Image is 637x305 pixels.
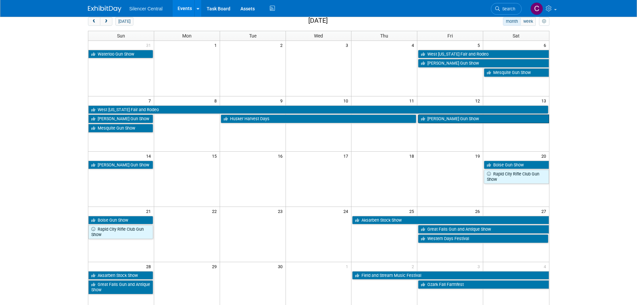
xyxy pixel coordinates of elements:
a: Aksarben Stock Show [352,216,549,225]
span: Wed [314,33,323,39]
span: 26 [474,207,483,215]
span: 20 [541,152,549,160]
a: Mesquite Gun Show [484,68,549,77]
span: 22 [211,207,220,215]
span: 1 [345,262,351,271]
a: Rapid City Rifle Club Gun Show [88,225,153,239]
span: 3 [345,41,351,49]
span: 30 [277,262,286,271]
span: 16 [277,152,286,160]
span: 3 [477,262,483,271]
span: 8 [214,96,220,105]
a: [PERSON_NAME] Gun Show [88,115,153,123]
button: week [520,17,536,26]
a: Field and Stream Music Festival [352,271,549,280]
span: Sun [117,33,125,39]
span: 7 [148,96,154,105]
span: 2 [411,262,417,271]
button: [DATE] [115,17,133,26]
span: 24 [343,207,351,215]
a: Search [491,3,522,15]
span: 11 [409,96,417,105]
span: Mon [182,33,192,39]
a: Ozark Fall Farmfest [418,280,549,289]
span: 12 [474,96,483,105]
a: Boise Gun Show [88,216,153,225]
span: 19 [474,152,483,160]
span: 27 [541,207,549,215]
button: month [503,17,521,26]
span: Silencer Central [129,6,163,11]
span: 4 [411,41,417,49]
span: Search [500,6,515,11]
span: 23 [277,207,286,215]
a: Western Days Festival [418,234,548,243]
span: 9 [280,96,286,105]
span: 25 [409,207,417,215]
span: 18 [409,152,417,160]
span: Tue [249,33,256,39]
a: [PERSON_NAME] Gun Show [418,115,549,123]
span: 29 [211,262,220,271]
a: [PERSON_NAME] Gun Show [88,161,153,169]
a: Husker Harvest Days [221,115,417,123]
a: Mesquite Gun Show [88,124,153,133]
h2: [DATE] [308,17,328,24]
span: 28 [145,262,154,271]
span: 1 [214,41,220,49]
span: 17 [343,152,351,160]
a: Aksarben Stock Show [88,271,153,280]
span: Sat [513,33,520,39]
img: Cade Cox [530,2,543,15]
button: prev [88,17,100,26]
a: Great Falls Gun and Antique Show [418,225,549,234]
span: Thu [380,33,388,39]
span: 13 [541,96,549,105]
span: 5 [477,41,483,49]
span: 6 [543,41,549,49]
span: 10 [343,96,351,105]
button: next [100,17,112,26]
a: Rapid City Rifle Club Gun Show [484,170,549,183]
span: 14 [145,152,154,160]
a: West [US_STATE] Fair and Rodeo [88,105,548,114]
button: myCustomButton [539,17,549,26]
i: Personalize Calendar [542,19,546,24]
a: West [US_STATE] Fair and Rodeo [418,50,549,59]
a: [PERSON_NAME] Gun Show [418,59,549,68]
span: 15 [211,152,220,160]
span: 21 [145,207,154,215]
a: Waterloo Gun Show [88,50,153,59]
a: Boise Gun Show [484,161,549,169]
span: Fri [447,33,453,39]
img: ExhibitDay [88,6,121,12]
span: 2 [280,41,286,49]
span: 4 [543,262,549,271]
a: Great Falls Gun and Antique Show [88,280,153,294]
span: 31 [145,41,154,49]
